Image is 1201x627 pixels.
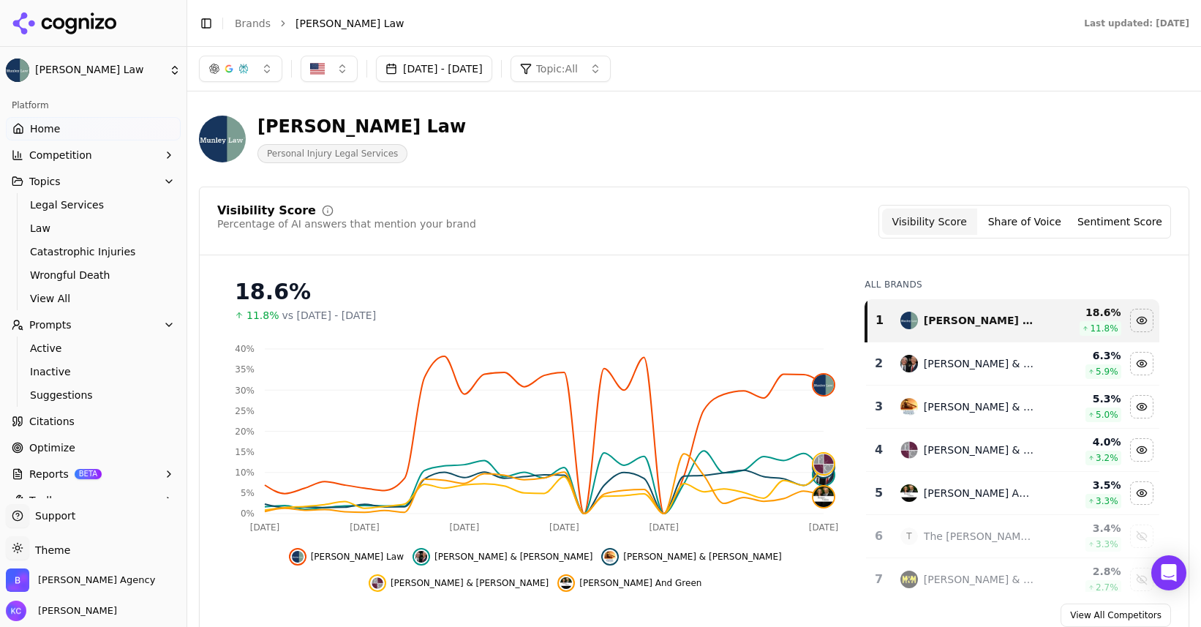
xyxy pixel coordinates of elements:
[1130,438,1153,462] button: Hide fellerman & ciarimboli data
[1090,323,1118,334] span: 11.8 %
[6,489,181,512] button: Toolbox
[29,414,75,429] span: Citations
[257,115,466,138] div: [PERSON_NAME] Law
[866,558,1159,601] tr: 7morgan & morgan[PERSON_NAME] & [PERSON_NAME]2.8%2.7%Show morgan & morgan data
[250,522,280,533] tspan: [DATE]
[866,515,1159,558] tr: 6TThe [PERSON_NAME] Law Firm3.4%3.3%Show the reiff law firm data
[924,572,1034,587] div: [PERSON_NAME] & [PERSON_NAME]
[241,488,255,498] tspan: 5%
[29,148,92,162] span: Competition
[246,308,279,323] span: 11.8%
[924,399,1034,414] div: [PERSON_NAME] & [PERSON_NAME]
[1046,435,1121,449] div: 4.0 %
[579,577,701,589] span: [PERSON_NAME] And Green
[649,522,679,533] tspan: [DATE]
[415,551,427,563] img: kline & specter
[30,291,157,306] span: View All
[866,429,1159,472] tr: 4fellerman & ciarimboli[PERSON_NAME] & [PERSON_NAME]4.0%3.2%Hide fellerman & ciarimboli data
[6,462,181,486] button: ReportsBETA
[450,522,480,533] tspan: [DATE]
[75,469,102,479] span: BETA
[235,364,255,375] tspan: 35%
[900,441,918,459] img: fellerman & ciarimboli
[30,221,157,236] span: Law
[872,571,886,588] div: 7
[292,551,304,563] img: munley law
[24,241,163,262] a: Catastrophic Injuries
[872,484,886,502] div: 5
[601,548,781,566] button: Hide lenahan & dempsey data
[866,472,1159,515] tr: 5berger and green[PERSON_NAME] And Green3.5%3.3%Hide berger and green data
[6,436,181,459] a: Optimize
[376,56,492,82] button: [DATE] - [DATE]
[1046,478,1121,492] div: 3.5 %
[1046,521,1121,536] div: 3.4 %
[6,568,155,592] button: Open organization switcher
[372,577,383,589] img: fellerman & ciarimboli
[866,299,1159,342] tr: 1munley law[PERSON_NAME] Law18.6%11.8%Hide munley law data
[1130,309,1153,332] button: Hide munley law data
[924,486,1034,500] div: [PERSON_NAME] And Green
[549,522,579,533] tspan: [DATE]
[6,601,117,621] button: Open user button
[1130,525,1153,548] button: Show the reiff law firm data
[873,312,886,329] div: 1
[30,244,157,259] span: Catastrophic Injuries
[434,551,592,563] span: [PERSON_NAME] & [PERSON_NAME]
[623,551,781,563] span: [PERSON_NAME] & [PERSON_NAME]
[900,355,918,372] img: kline & specter
[1061,604,1171,627] a: View All Competitors
[24,265,163,285] a: Wrongful Death
[1084,18,1189,29] div: Last updated: [DATE]
[29,508,75,523] span: Support
[809,522,839,533] tspan: [DATE]
[29,440,75,455] span: Optimize
[536,61,578,76] span: Topic: All
[257,144,407,163] span: Personal Injury Legal Services
[1046,305,1121,320] div: 18.6 %
[865,279,1159,290] div: All Brands
[24,338,163,358] a: Active
[241,508,255,519] tspan: 0%
[235,16,1055,31] nav: breadcrumb
[235,427,255,437] tspan: 20%
[1096,409,1118,421] span: 5.0 %
[1046,564,1121,579] div: 2.8 %
[24,361,163,382] a: Inactive
[1046,348,1121,363] div: 6.3 %
[24,218,163,239] a: Law
[32,604,117,617] span: [PERSON_NAME]
[560,577,572,589] img: berger and green
[311,551,404,563] span: [PERSON_NAME] Law
[235,406,255,416] tspan: 25%
[872,398,886,416] div: 3
[30,364,157,379] span: Inactive
[1096,495,1118,507] span: 3.3 %
[235,447,255,457] tspan: 15%
[900,484,918,502] img: berger and green
[29,544,70,556] span: Theme
[924,443,1034,457] div: [PERSON_NAME] & [PERSON_NAME]
[235,468,255,478] tspan: 10%
[1096,452,1118,464] span: 3.2 %
[6,410,181,433] a: Citations
[866,342,1159,386] tr: 2kline & specter[PERSON_NAME] & [PERSON_NAME]6.3%5.9%Hide kline & specter data
[217,205,316,217] div: Visibility Score
[872,355,886,372] div: 2
[872,527,886,545] div: 6
[199,116,246,162] img: Munley Law
[29,174,61,189] span: Topics
[813,375,834,395] img: munley law
[24,385,163,405] a: Suggestions
[924,356,1034,371] div: [PERSON_NAME] & [PERSON_NAME]
[29,467,69,481] span: Reports
[872,441,886,459] div: 4
[813,454,834,474] img: fellerman & ciarimboli
[1096,582,1118,593] span: 2.7 %
[6,313,181,337] button: Prompts
[1130,352,1153,375] button: Hide kline & specter data
[30,121,60,136] span: Home
[977,209,1072,235] button: Share of Voice
[900,398,918,416] img: lenahan & dempsey
[369,574,549,592] button: Hide fellerman & ciarimboli data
